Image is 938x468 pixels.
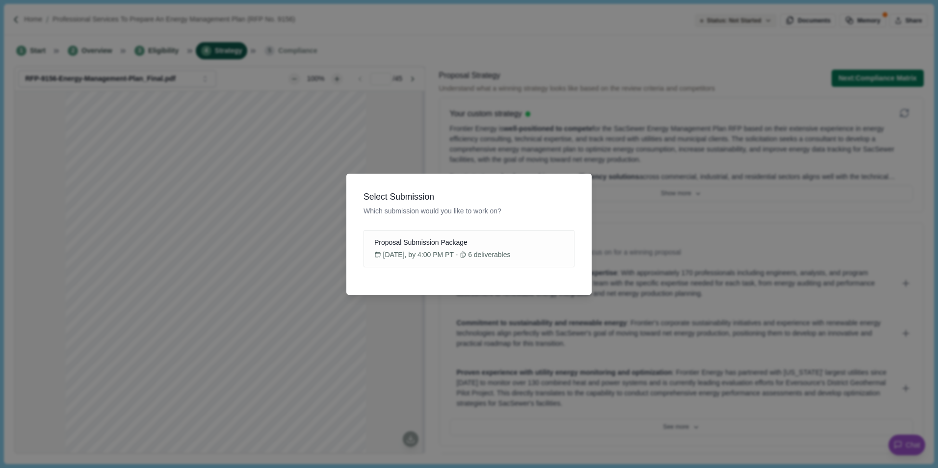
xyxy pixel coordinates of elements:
[364,206,574,216] span: Which submission would you like to work on?
[383,250,454,260] span: [DATE], by 4:00 PM PT
[455,250,458,260] span: -
[364,230,574,267] button: Proposal Submission Package[DATE], by 4:00 PM PT-6 deliverables
[374,237,468,248] span: Proposal Submission Package
[468,250,510,260] span: 6 deliverables
[364,191,574,203] span: Select Submission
